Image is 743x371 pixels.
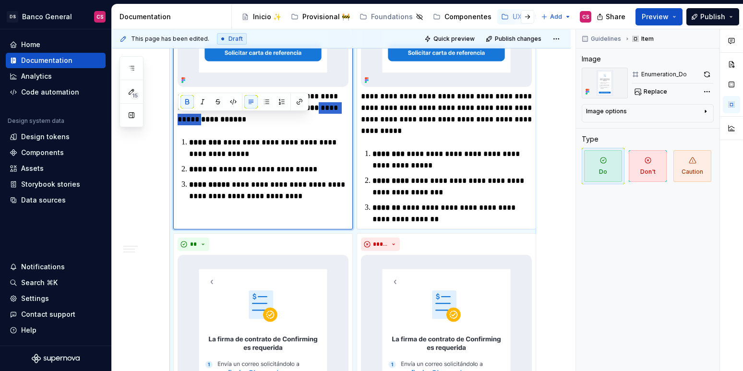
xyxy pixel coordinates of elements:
[302,12,350,22] div: Provisional 🚧
[21,87,79,97] div: Code automation
[21,325,36,335] div: Help
[582,68,628,98] img: 42c83972-7e2a-414a-b40d-a17f3ff0f69a.png
[21,132,70,142] div: Design tokens
[582,134,599,144] div: Type
[21,56,72,65] div: Documentation
[6,291,106,306] a: Settings
[700,12,725,22] span: Publish
[550,13,562,21] span: Add
[131,35,209,43] span: This page has been edited.
[626,148,669,184] button: Don't
[21,262,65,272] div: Notifications
[606,12,625,22] span: Share
[253,12,281,22] div: Inicio ✨
[21,310,75,319] div: Contact support
[6,307,106,322] button: Contact support
[6,177,106,192] a: Storybook stories
[6,145,106,160] a: Components
[584,150,622,182] span: Do
[21,180,80,189] div: Storybook stories
[538,10,574,24] button: Add
[6,323,106,338] button: Help
[7,11,18,23] div: DS
[641,71,687,78] div: Enumeration_Do
[6,275,106,290] button: Search ⌘K
[629,150,667,182] span: Don't
[635,8,683,25] button: Preview
[21,294,49,303] div: Settings
[6,192,106,208] a: Data sources
[6,129,106,144] a: Design tokens
[238,9,285,24] a: Inicio ✨
[21,164,44,173] div: Assets
[21,72,52,81] div: Analytics
[32,354,80,363] svg: Supernova Logo
[2,6,109,27] button: DSBanco GeneralCS
[21,278,58,287] div: Search ⌘K
[632,85,671,98] button: Replace
[6,69,106,84] a: Analytics
[483,32,546,46] button: Publish changes
[6,53,106,68] a: Documentation
[644,88,667,96] span: Replace
[371,12,413,22] div: Foundations
[686,8,739,25] button: Publish
[642,12,669,22] span: Preview
[495,35,541,43] span: Publish changes
[582,54,601,64] div: Image
[6,84,106,100] a: Code automation
[6,37,106,52] a: Home
[591,35,621,43] span: Guidelines
[287,9,354,24] a: Provisional 🚧
[21,148,64,157] div: Components
[582,13,589,21] div: CS
[421,32,479,46] button: Quick preview
[586,108,627,115] div: Image options
[6,259,106,275] button: Notifications
[228,35,243,43] span: Draft
[497,9,551,24] a: UX Writing
[131,92,139,99] span: 15
[673,150,711,182] span: Caution
[22,12,72,22] div: Banco General
[592,8,632,25] button: Share
[120,12,228,22] div: Documentation
[579,32,625,46] button: Guidelines
[586,108,709,119] button: Image options
[356,9,427,24] a: Foundations
[6,161,106,176] a: Assets
[96,13,104,21] div: CS
[429,9,495,24] a: Componentes
[21,40,40,49] div: Home
[582,148,624,184] button: Do
[444,12,491,22] div: Componentes
[21,195,66,205] div: Data sources
[238,7,536,26] div: Page tree
[433,35,475,43] span: Quick preview
[8,117,64,125] div: Design system data
[671,148,714,184] button: Caution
